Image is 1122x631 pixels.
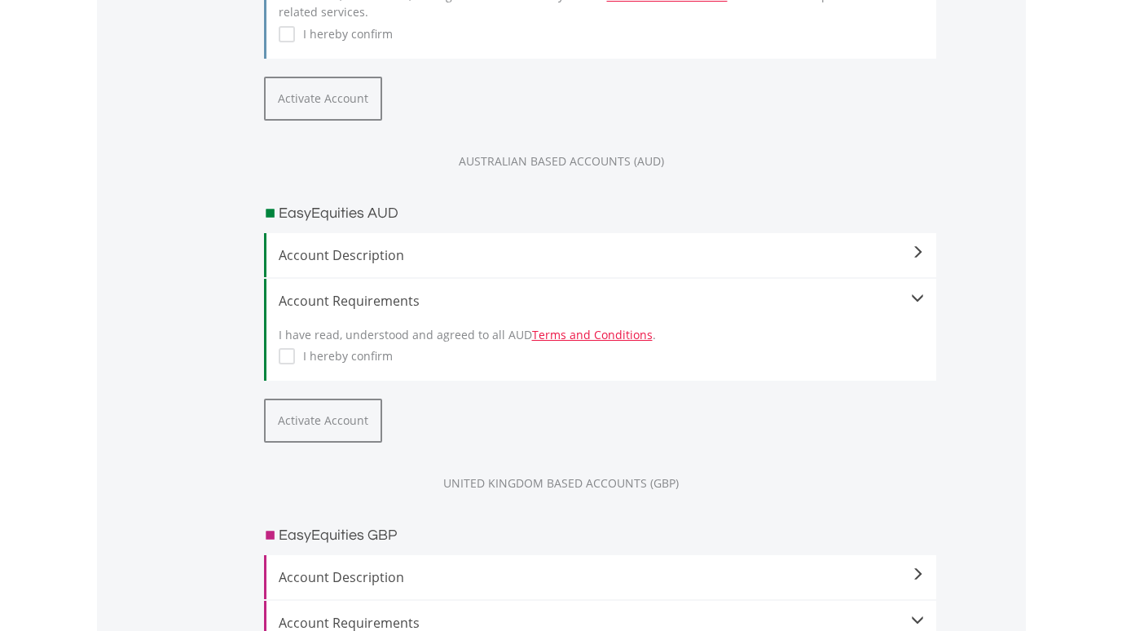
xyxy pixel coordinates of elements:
[279,567,924,587] span: Account Description
[279,202,398,225] h3: EasyEquities AUD
[295,26,393,42] label: I hereby confirm
[264,399,382,443] button: Activate Account
[97,153,1026,170] div: AUSTRALIAN BASED ACCOUNTS (AUD)
[295,348,393,364] label: I hereby confirm
[279,524,397,547] h3: EasyEquities GBP
[279,311,924,368] div: I have read, understood and agreed to all AUD .
[532,327,653,342] a: Terms and Conditions
[279,245,924,265] span: Account Description
[264,77,382,121] button: Activate Account
[97,475,1026,492] div: UNITED KINGDOM BASED ACCOUNTS (GBP)
[279,291,924,311] div: Account Requirements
